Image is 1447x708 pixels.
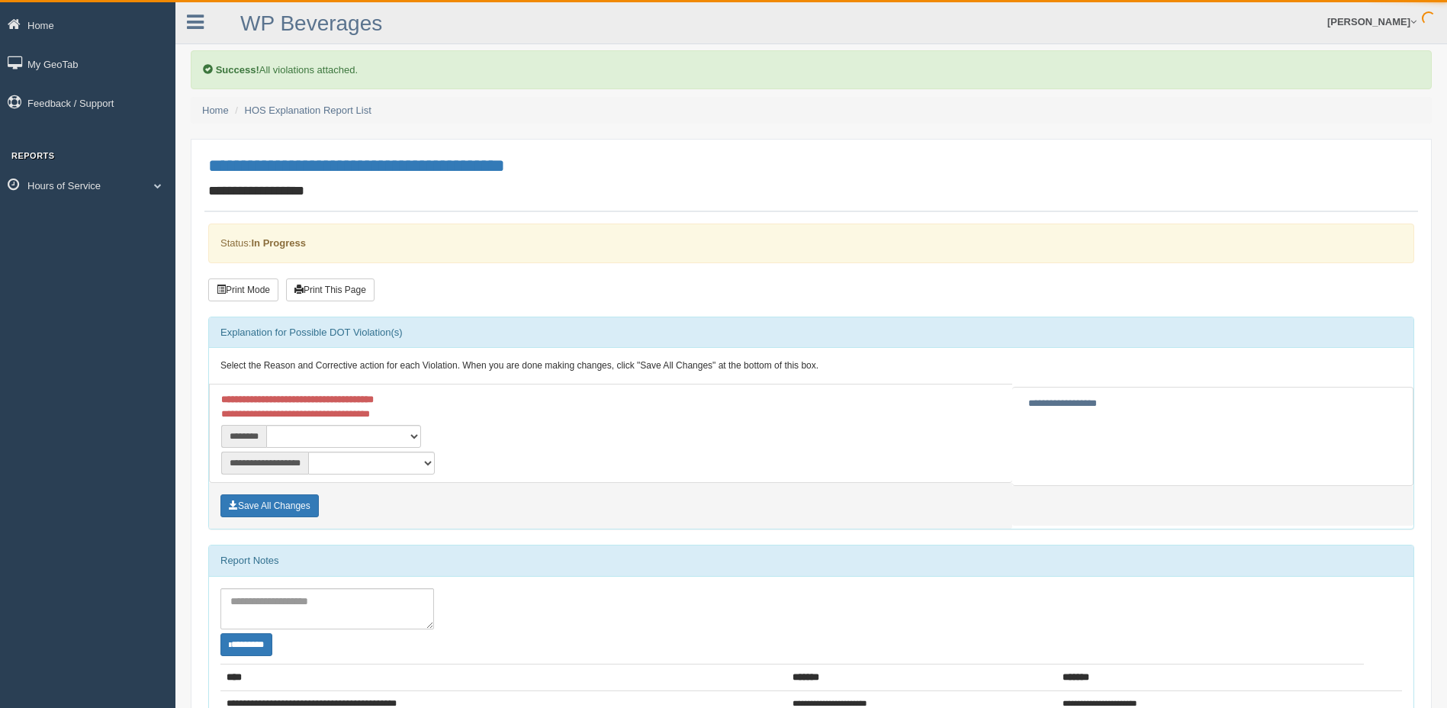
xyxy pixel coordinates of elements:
[208,278,278,301] button: Print Mode
[191,50,1432,89] div: All violations attached.
[209,317,1413,348] div: Explanation for Possible DOT Violation(s)
[240,11,382,35] a: WP Beverages
[220,494,319,517] button: Save
[251,237,306,249] strong: In Progress
[220,633,272,656] button: Change Filter Options
[245,105,371,116] a: HOS Explanation Report List
[209,348,1413,385] div: Select the Reason and Corrective action for each Violation. When you are done making changes, cli...
[202,105,229,116] a: Home
[208,224,1414,262] div: Status:
[209,545,1413,576] div: Report Notes
[216,64,259,76] b: Success!
[286,278,375,301] button: Print This Page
